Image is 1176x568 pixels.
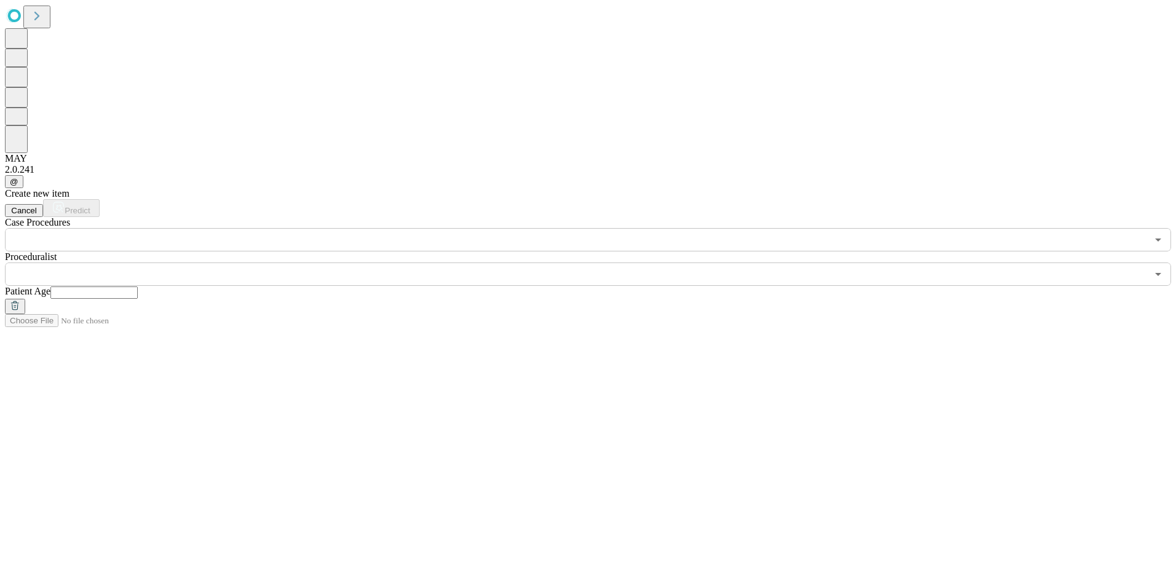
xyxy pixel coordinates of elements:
span: Predict [65,206,90,215]
span: @ [10,177,18,186]
div: 2.0.241 [5,164,1171,175]
button: Predict [43,199,100,217]
span: Proceduralist [5,251,57,262]
div: MAY [5,153,1171,164]
span: Patient Age [5,286,50,296]
button: Open [1150,266,1167,283]
button: Cancel [5,204,43,217]
button: @ [5,175,23,188]
span: Cancel [11,206,37,215]
span: Create new item [5,188,70,199]
button: Open [1150,231,1167,248]
span: Scheduled Procedure [5,217,70,227]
